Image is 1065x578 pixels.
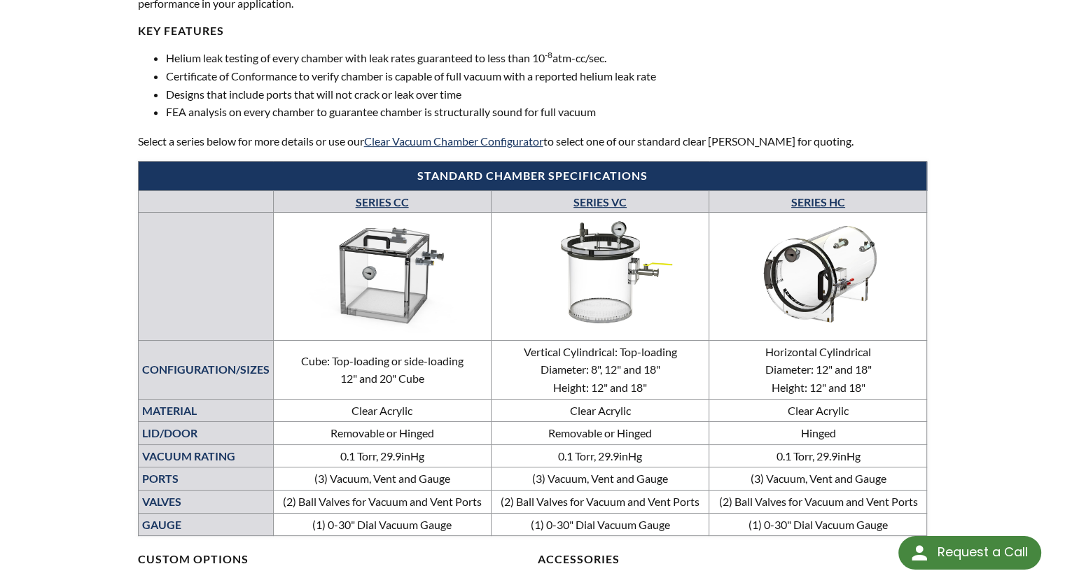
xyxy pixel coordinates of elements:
td: MATERIAL [138,399,273,422]
div: Request a Call [898,536,1041,570]
li: Designs that include ports that will not crack or leak over time [166,85,928,104]
td: (1) 0-30" Dial Vacuum Gauge [491,513,709,536]
a: SERIES CC [356,195,409,209]
td: Removable or Hinged [491,422,709,445]
a: Clear Vacuum Chamber Configurator [364,134,543,148]
a: SERIES VC [573,195,627,209]
td: Removable or Hinged [273,422,491,445]
img: round button [908,542,931,564]
td: (2) Ball Valves for Vacuum and Vent Ports [273,490,491,513]
h4: CUSTOM OPTIONS [138,552,527,567]
h4: Standard Chamber Specifications [146,169,920,183]
h4: Accessories [538,552,927,567]
td: VALVES [138,490,273,513]
li: Helium leak testing of every chamber with leak rates guaranteed to less than 10 atm-cc/sec. [166,49,928,67]
a: SERIES HC [791,195,845,209]
h4: KEY FEATURES [138,24,928,38]
td: GAUGE [138,513,273,536]
td: Clear Acrylic [709,399,927,422]
img: Series CC—Cube Chambers [277,215,487,333]
td: (3) Vacuum, Vent and Gauge [709,467,927,491]
td: (2) Ball Valves for Vacuum and Vent Ports [491,490,709,513]
td: (1) 0-30" Dial Vacuum Gauge [709,513,927,536]
td: Horizontal Cylindrical Diameter: 12" and 18" Height: 12" and 18" [709,340,927,399]
td: LID/DOOR [138,422,273,445]
td: Clear Acrylic [273,399,491,422]
td: (3) Vacuum, Vent and Gauge [273,467,491,491]
td: CONFIGURATION/SIZES [138,340,273,399]
td: 0.1 Torr, 29.9inHg [709,444,927,467]
td: (2) Ball Valves for Vacuum and Vent Ports [709,490,927,513]
td: 0.1 Torr, 29.9inHg [273,444,491,467]
td: 0.1 Torr, 29.9inHg [491,444,709,467]
td: PORTS [138,467,273,491]
p: Select a series below for more details or use our to select one of our standard clear [PERSON_NAM... [138,132,928,150]
td: Hinged [709,422,927,445]
div: Request a Call [937,536,1027,568]
td: Cube: Top-loading or side-loading 12" and 20" Cube [273,340,491,399]
td: (1) 0-30" Dial Vacuum Gauge [273,513,491,536]
td: VACUUM RATING [138,444,273,467]
li: FEA analysis on every chamber to guarantee chamber is structurally sound for full vacuum [166,103,928,121]
sup: -8 [545,50,552,60]
li: Certificate of Conformance to verify chamber is capable of full vacuum with a reported helium lea... [166,67,928,85]
td: Vertical Cylindrical: Top-loading Diameter: 8", 12" and 18" Height: 12" and 18" [491,340,709,399]
td: Clear Acrylic [491,399,709,422]
td: (3) Vacuum, Vent and Gauge [491,467,709,491]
